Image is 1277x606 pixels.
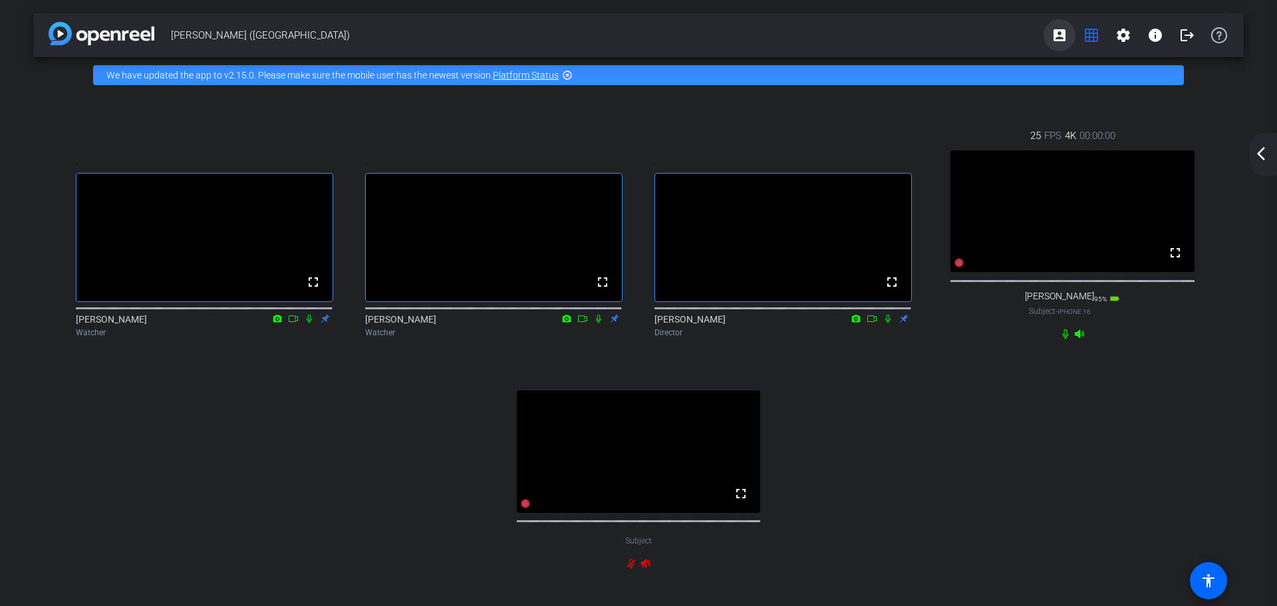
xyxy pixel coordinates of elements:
[365,327,623,339] div: Watcher
[1058,308,1091,315] span: iPhone 16
[733,486,749,502] mat-icon: fullscreen
[1030,128,1041,143] span: 25
[1079,128,1115,143] span: 00:00:00
[562,70,573,80] mat-icon: highlight_off
[654,313,912,339] div: [PERSON_NAME]
[1115,27,1131,43] mat-icon: settings
[1167,245,1183,261] mat-icon: fullscreen
[171,22,1044,49] span: [PERSON_NAME] ([GEOGRAPHIC_DATA])
[1025,291,1094,302] span: [PERSON_NAME]
[884,274,900,290] mat-icon: fullscreen
[1179,27,1195,43] mat-icon: logout
[654,150,912,173] div: .
[1065,128,1076,143] span: 4K
[1044,128,1062,143] span: FPS
[1052,27,1067,43] mat-icon: account_box
[493,70,559,80] a: Platform Status
[1253,146,1269,162] mat-icon: arrow_back_ios_new
[76,150,333,173] div: .
[1029,305,1091,317] span: Subject
[305,274,321,290] mat-icon: fullscreen
[1201,573,1216,589] mat-icon: accessibility
[1083,27,1099,43] mat-icon: grid_on
[365,150,623,173] div: .
[76,327,333,339] div: Watcher
[625,535,652,547] span: Subject
[93,65,1184,85] div: We have updated the app to v2.15.0. Please make sure the mobile user has the newest version.
[1147,27,1163,43] mat-icon: info
[654,327,912,339] div: Director
[49,22,154,45] img: app-logo
[1056,307,1058,316] span: -
[1109,293,1120,304] mat-icon: battery_std
[595,274,611,290] mat-icon: fullscreen
[365,313,623,339] div: [PERSON_NAME]
[76,313,333,339] div: [PERSON_NAME]
[1094,295,1107,303] span: 95%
